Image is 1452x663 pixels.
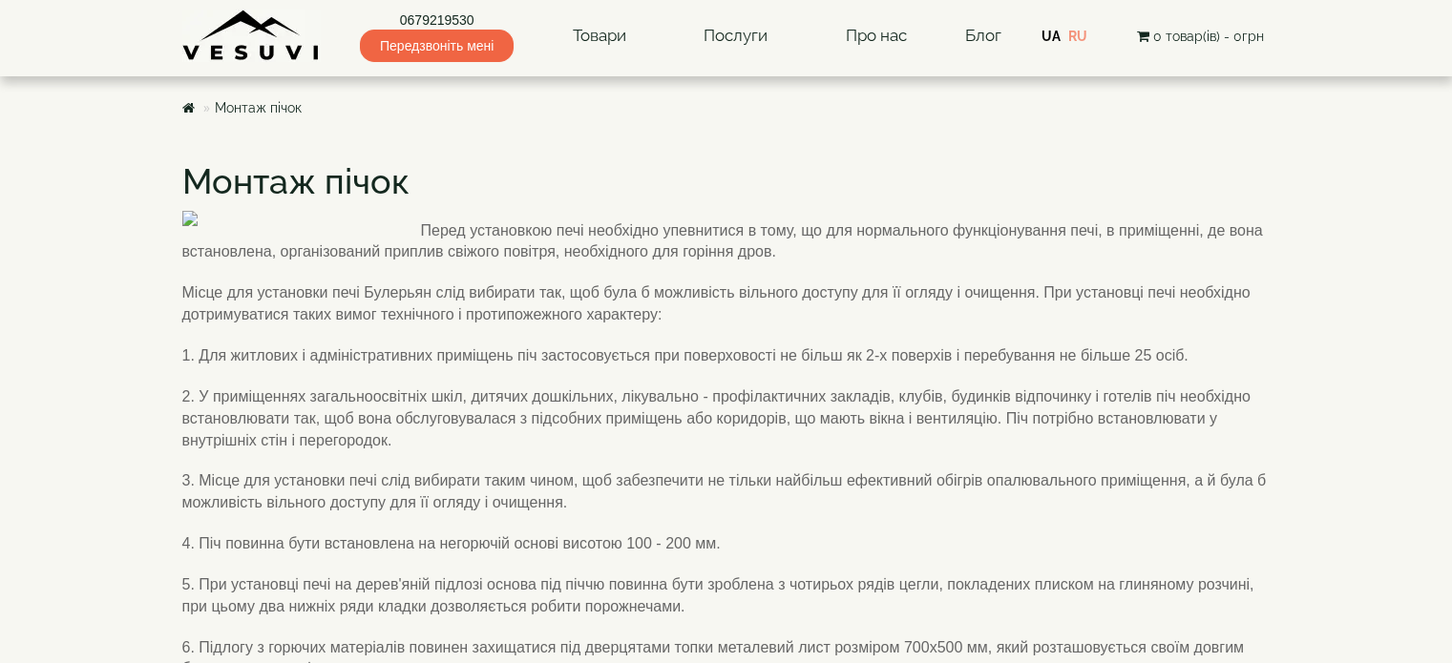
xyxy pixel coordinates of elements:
span: 5. При установці печі на дерев'яній підлозі основа під піччю повинна бути зроблена з чотирьох ряд... [182,576,1254,614]
button: 0 товар(ів) - 0грн [1131,26,1270,47]
span: 2. У приміщеннях загальноосвітніх шкіл, дитячих дошкільних, лікувально - профілактичних закладів,... [182,388,1251,448]
a: Блог [965,26,1001,45]
span: Місце для установки печі Булерьян слід вибирати так, щоб була б можливість вільного доступу для ї... [182,284,1251,322]
span: 4. Піч повинна бути встановлена ​​на негорючій основі висотою 100 - 200 мм. [182,535,721,551]
span: 3. Місце для установки печі слід вибирати таким чином, щоб забезпечити не тільки найбільш ефектив... [182,472,1267,510]
img: Завод VESUVI [182,10,321,62]
span: 1. Для житлових і адміністративних приміщень піч застосовується при поверховості не більш як 2-х ... [182,347,1189,363]
a: Про нас [827,14,926,58]
h1: Монтаж пічок [182,163,1271,201]
span: 0 товар(ів) - 0грн [1153,29,1264,44]
a: RU [1068,29,1087,44]
a: Монтаж пічок [215,100,302,115]
a: UA [1042,29,1061,44]
a: Послуги [684,14,787,58]
span: Перед установкою печі необхідно упевнитися в тому, що для нормального функціонування печі, в прим... [182,222,1263,260]
span: Передзвоніть мені [360,30,514,62]
a: 0679219530 [360,10,514,30]
a: Товари [554,14,645,58]
img: eks1[1].png [182,211,421,226]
